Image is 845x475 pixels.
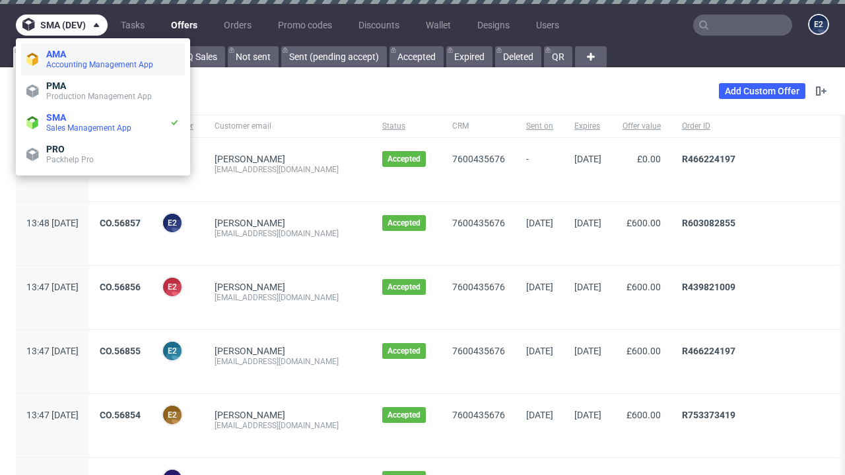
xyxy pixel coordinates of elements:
[26,218,79,228] span: 13:48 [DATE]
[452,154,505,164] a: 7600435676
[163,214,182,232] figcaption: e2
[270,15,340,36] a: Promo codes
[719,83,805,99] a: Add Custom Offer
[388,346,421,356] span: Accepted
[46,60,153,69] span: Accounting Management App
[388,410,421,420] span: Accepted
[469,15,518,36] a: Designs
[215,121,361,132] span: Customer email
[21,44,185,75] a: AMAAccounting Management App
[574,121,601,132] span: Expires
[40,20,86,30] span: sma (dev)
[809,15,828,34] figcaption: e2
[388,218,421,228] span: Accepted
[637,154,661,164] span: £0.00
[574,282,601,292] span: [DATE]
[452,410,505,420] a: 7600435676
[574,154,601,164] span: [DATE]
[100,346,141,356] a: CO.56855
[574,218,601,228] span: [DATE]
[26,346,79,356] span: 13:47 [DATE]
[215,218,285,228] a: [PERSON_NAME]
[452,218,505,228] a: 7600435676
[682,410,735,420] a: R753373419
[215,282,285,292] a: [PERSON_NAME]
[46,155,94,164] span: Packhelp Pro
[46,144,65,154] span: PRO
[216,15,259,36] a: Orders
[215,228,361,239] div: [EMAIL_ADDRESS][DOMAIN_NAME]
[215,346,285,356] a: [PERSON_NAME]
[388,282,421,292] span: Accepted
[46,92,152,101] span: Production Management App
[46,80,66,91] span: PMA
[13,46,51,67] a: All
[626,282,661,292] span: £600.00
[21,75,185,107] a: PMAProduction Management App
[46,49,66,59] span: AMA
[526,282,553,292] span: [DATE]
[163,406,182,424] figcaption: e2
[163,278,182,296] figcaption: e2
[626,218,661,228] span: £600.00
[215,292,361,303] div: [EMAIL_ADDRESS][DOMAIN_NAME]
[228,46,279,67] a: Not sent
[682,121,825,132] span: Order ID
[682,282,735,292] a: R439821009
[623,121,661,132] span: Offer value
[526,154,553,185] span: -
[526,410,553,420] span: [DATE]
[16,15,108,36] button: sma (dev)
[574,346,601,356] span: [DATE]
[682,346,735,356] a: R466224197
[452,121,505,132] span: CRM
[215,420,361,431] div: [EMAIL_ADDRESS][DOMAIN_NAME]
[215,410,285,420] a: [PERSON_NAME]
[281,46,387,67] a: Sent (pending accept)
[626,410,661,420] span: £600.00
[526,121,553,132] span: Sent on
[215,164,361,175] div: [EMAIL_ADDRESS][DOMAIN_NAME]
[544,46,572,67] a: QR
[418,15,459,36] a: Wallet
[21,139,185,170] a: PROPackhelp Pro
[389,46,444,67] a: Accepted
[163,15,205,36] a: Offers
[113,15,152,36] a: Tasks
[682,154,735,164] a: R466224197
[100,410,141,420] a: CO.56854
[351,15,407,36] a: Discounts
[26,410,79,420] span: 13:47 [DATE]
[526,218,553,228] span: [DATE]
[100,282,141,292] a: CO.56856
[526,346,553,356] span: [DATE]
[215,154,285,164] a: [PERSON_NAME]
[495,46,541,67] a: Deleted
[452,346,505,356] a: 7600435676
[682,218,735,228] a: R603082855
[215,356,361,367] div: [EMAIL_ADDRESS][DOMAIN_NAME]
[446,46,492,67] a: Expired
[46,123,131,133] span: Sales Management App
[452,282,505,292] a: 7600435676
[382,121,431,132] span: Status
[26,282,79,292] span: 13:47 [DATE]
[626,346,661,356] span: £600.00
[176,46,225,67] a: IQ Sales
[163,342,182,360] figcaption: e2
[574,410,601,420] span: [DATE]
[100,218,141,228] a: CO.56857
[388,154,421,164] span: Accepted
[528,15,567,36] a: Users
[46,112,66,123] span: SMA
